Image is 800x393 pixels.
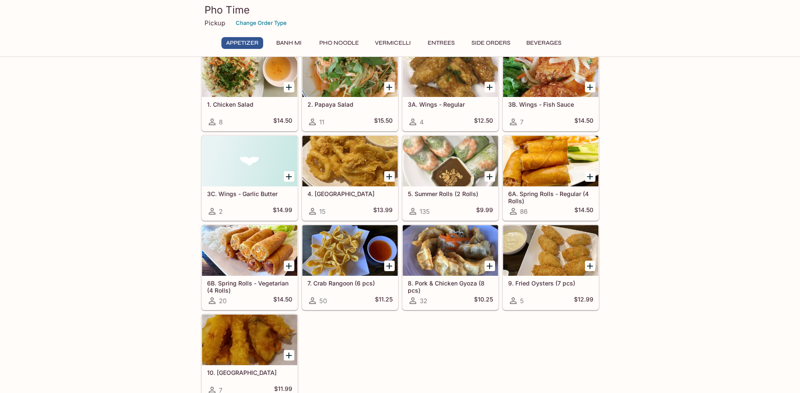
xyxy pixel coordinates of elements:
[522,37,566,49] button: Beverages
[207,280,292,293] h5: 6B. Spring Rolls - Vegetarian (4 Rolls)
[319,118,324,126] span: 11
[207,101,292,108] h5: 1. Chicken Salad
[574,117,593,127] h5: $14.50
[307,101,393,108] h5: 2. Papaya Salad
[467,37,515,49] button: Side Orders
[474,117,493,127] h5: $12.50
[232,16,291,30] button: Change Order Type
[315,37,364,49] button: Pho Noodle
[408,280,493,293] h5: 8. Pork & Chicken Gyoza (8 pcs)
[202,225,297,276] div: 6B. Spring Rolls - Vegetarian (4 Rolls)
[574,296,593,306] h5: $12.99
[284,261,294,271] button: Add 6B. Spring Rolls - Vegetarian (4 Rolls)
[202,46,298,131] a: 1. Chicken Salad8$14.50
[420,118,424,126] span: 4
[520,118,523,126] span: 7
[408,101,493,108] h5: 3A. Wings - Regular
[384,171,395,182] button: Add 4. Calamari
[485,261,495,271] button: Add 8. Pork & Chicken Gyoza (8 pcs)
[476,206,493,216] h5: $9.99
[273,296,292,306] h5: $14.50
[302,136,398,186] div: 4. Calamari
[374,117,393,127] h5: $15.50
[422,37,460,49] button: Entrees
[485,82,495,92] button: Add 3A. Wings - Regular
[503,225,598,276] div: 9. Fried Oysters (7 pcs)
[302,135,398,221] a: 4. [GEOGRAPHIC_DATA]15$13.99
[202,46,297,97] div: 1. Chicken Salad
[508,101,593,108] h5: 3B. Wings - Fish Sauce
[284,82,294,92] button: Add 1. Chicken Salad
[202,136,297,186] div: 3C. Wings - Garlic Butter
[205,3,596,16] h3: Pho Time
[402,46,498,131] a: 3A. Wings - Regular4$12.50
[205,19,225,27] p: Pickup
[319,207,326,215] span: 15
[420,207,430,215] span: 135
[273,117,292,127] h5: $14.50
[307,190,393,197] h5: 4. [GEOGRAPHIC_DATA]
[384,261,395,271] button: Add 7. Crab Rangoon (6 pcs)
[370,37,415,49] button: Vermicelli
[402,225,498,310] a: 8. Pork & Chicken Gyoza (8 pcs)32$10.25
[284,171,294,182] button: Add 3C. Wings - Garlic Butter
[402,135,498,221] a: 5. Summer Rolls (2 Rolls)135$9.99
[207,369,292,376] h5: 10. [GEOGRAPHIC_DATA]
[503,46,598,97] div: 3B. Wings - Fish Sauce
[284,350,294,361] button: Add 10. Tempura
[503,225,599,310] a: 9. Fried Oysters (7 pcs)5$12.99
[219,207,223,215] span: 2
[202,315,297,365] div: 10. Tempura
[408,190,493,197] h5: 5. Summer Rolls (2 Rolls)
[503,135,599,221] a: 6A. Spring Rolls - Regular (4 Rolls)86$14.50
[503,136,598,186] div: 6A. Spring Rolls - Regular (4 Rolls)
[474,296,493,306] h5: $10.25
[403,46,498,97] div: 3A. Wings - Regular
[508,280,593,287] h5: 9. Fried Oysters (7 pcs)
[574,206,593,216] h5: $14.50
[202,135,298,221] a: 3C. Wings - Garlic Butter2$14.99
[375,296,393,306] h5: $11.25
[585,82,595,92] button: Add 3B. Wings - Fish Sauce
[503,46,599,131] a: 3B. Wings - Fish Sauce7$14.50
[207,190,292,197] h5: 3C. Wings - Garlic Butter
[302,225,398,310] a: 7. Crab Rangoon (6 pcs)50$11.25
[307,280,393,287] h5: 7. Crab Rangoon (6 pcs)
[202,225,298,310] a: 6B. Spring Rolls - Vegetarian (4 Rolls)20$14.50
[221,37,263,49] button: Appetizer
[219,118,223,126] span: 8
[508,190,593,204] h5: 6A. Spring Rolls - Regular (4 Rolls)
[403,136,498,186] div: 5. Summer Rolls (2 Rolls)
[520,207,528,215] span: 86
[373,206,393,216] h5: $13.99
[585,171,595,182] button: Add 6A. Spring Rolls - Regular (4 Rolls)
[403,225,498,276] div: 8. Pork & Chicken Gyoza (8 pcs)
[485,171,495,182] button: Add 5. Summer Rolls (2 Rolls)
[585,261,595,271] button: Add 9. Fried Oysters (7 pcs)
[520,297,524,305] span: 5
[302,225,398,276] div: 7. Crab Rangoon (6 pcs)
[219,297,226,305] span: 20
[319,297,327,305] span: 50
[270,37,308,49] button: Banh Mi
[273,206,292,216] h5: $14.99
[384,82,395,92] button: Add 2. Papaya Salad
[302,46,398,131] a: 2. Papaya Salad11$15.50
[420,297,427,305] span: 32
[302,46,398,97] div: 2. Papaya Salad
